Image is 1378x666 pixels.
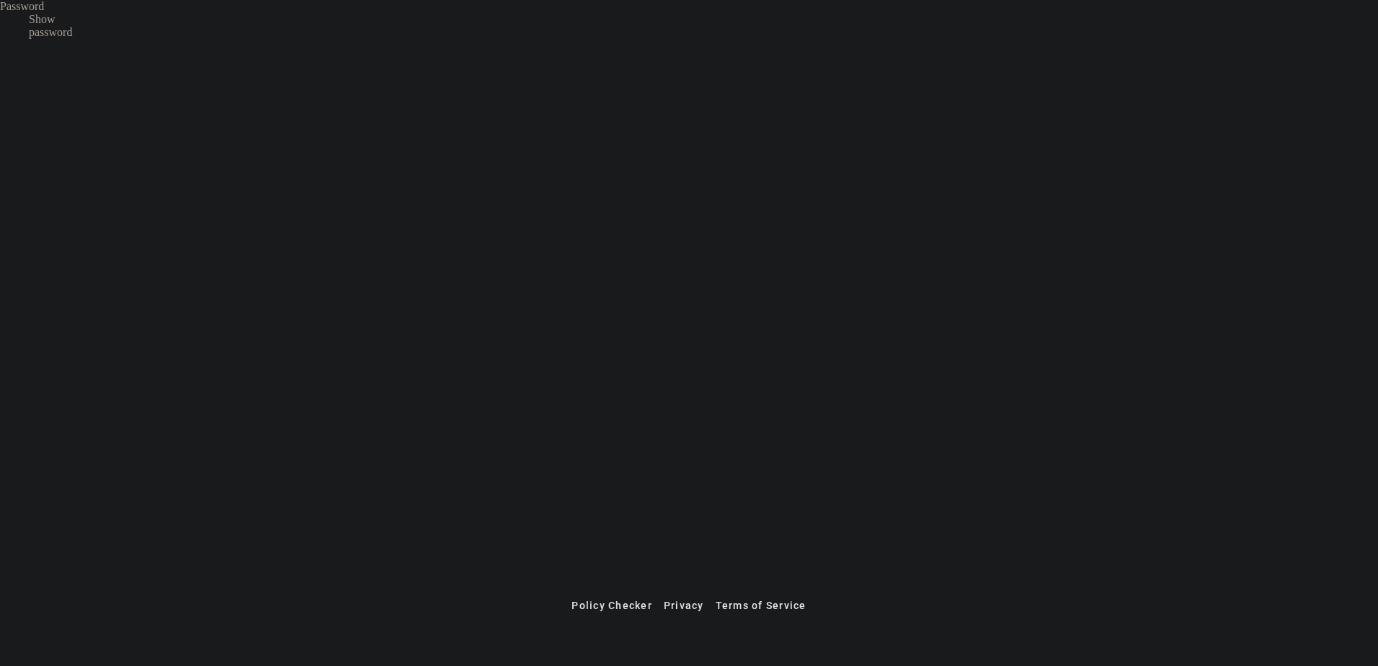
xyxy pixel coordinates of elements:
span: Privacy [664,600,704,611]
span: Policy Checker [572,600,652,611]
span: Terms of Service [716,600,806,611]
button: Privacy [658,592,710,618]
button: Terms of Service [710,592,812,618]
button: Policy Checker [566,592,658,618]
